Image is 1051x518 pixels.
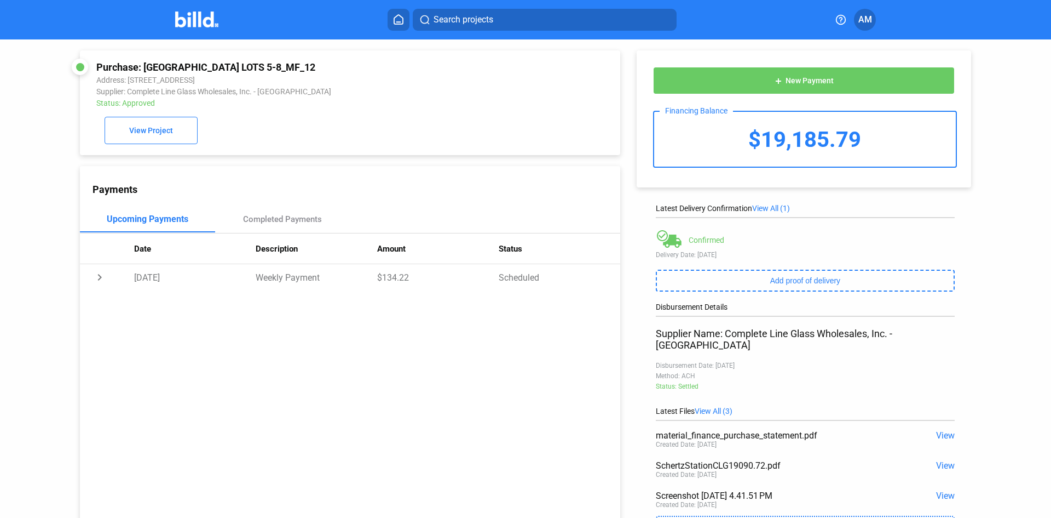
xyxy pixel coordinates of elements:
[689,236,724,244] div: Confirmed
[656,441,717,448] div: Created Date: [DATE]
[377,264,499,291] td: $134.22
[93,184,620,195] div: Payments
[656,251,955,259] div: Delivery Date: [DATE]
[936,430,955,441] span: View
[656,430,895,441] div: material_finance_purchase_statement.pdf
[656,501,717,509] div: Created Date: [DATE]
[175,12,218,27] img: Billd Company Logo
[858,13,872,26] span: AM
[936,460,955,471] span: View
[774,77,783,86] mat-icon: add
[656,303,955,311] div: Disbursement Details
[752,204,790,213] span: View All (1)
[96,76,502,84] div: Address: [STREET_ADDRESS]
[854,9,876,31] button: AM
[413,9,677,31] button: Search projects
[770,276,840,285] span: Add proof of delivery
[656,372,955,380] div: Method: ACH
[105,117,198,144] button: View Project
[656,491,895,501] div: Screenshot [DATE] 4.41.51 PM
[786,77,834,86] span: New Payment
[656,471,717,479] div: Created Date: [DATE]
[499,264,620,291] td: Scheduled
[134,234,256,264] th: Date
[695,407,732,415] span: View All (3)
[499,234,620,264] th: Status
[129,127,173,135] span: View Project
[656,383,955,390] div: Status: Settled
[656,407,955,415] div: Latest Files
[654,112,956,167] div: $19,185.79
[107,214,188,224] div: Upcoming Payments
[96,99,502,107] div: Status: Approved
[656,362,955,369] div: Disbursement Date: [DATE]
[377,234,499,264] th: Amount
[660,106,733,115] div: Financing Balance
[96,87,502,96] div: Supplier: Complete Line Glass Wholesales, Inc. - [GEOGRAPHIC_DATA]
[656,328,955,351] div: Supplier Name: Complete Line Glass Wholesales, Inc. - [GEOGRAPHIC_DATA]
[243,214,322,224] div: Completed Payments
[656,270,955,292] button: Add proof of delivery
[936,491,955,501] span: View
[96,61,502,73] div: Purchase: [GEOGRAPHIC_DATA] LOTS 5-8_MF_12
[653,67,955,94] button: New Payment
[434,13,493,26] span: Search projects
[256,264,377,291] td: Weekly Payment
[656,460,895,471] div: SchertzStationCLG19090.72.pdf
[134,264,256,291] td: [DATE]
[256,234,377,264] th: Description
[656,204,955,213] div: Latest Delivery Confirmation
